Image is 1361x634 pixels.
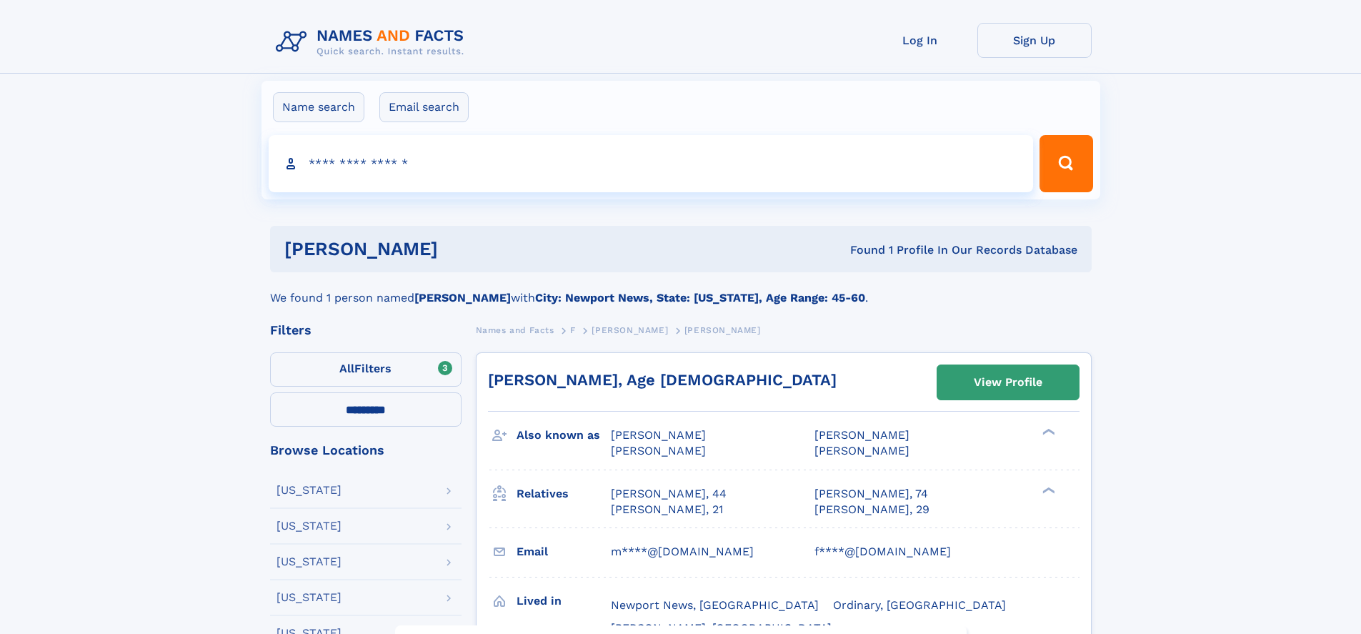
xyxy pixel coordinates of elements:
[937,365,1079,400] a: View Profile
[517,540,611,564] h3: Email
[488,371,837,389] a: [PERSON_NAME], Age [DEMOGRAPHIC_DATA]
[476,321,554,339] a: Names and Facts
[276,592,342,603] div: [US_STATE]
[1040,135,1092,192] button: Search Button
[570,325,576,335] span: F
[276,520,342,532] div: [US_STATE]
[1039,485,1056,495] div: ❯
[517,482,611,506] h3: Relatives
[535,291,865,304] b: City: Newport News, State: [US_STATE], Age Range: 45-60
[611,502,723,517] a: [PERSON_NAME], 21
[833,598,1006,612] span: Ordinary, [GEOGRAPHIC_DATA]
[814,486,928,502] a: [PERSON_NAME], 74
[570,321,576,339] a: F
[517,423,611,447] h3: Also known as
[611,444,706,457] span: [PERSON_NAME]
[270,272,1092,307] div: We found 1 person named with .
[592,325,668,335] span: [PERSON_NAME]
[814,444,909,457] span: [PERSON_NAME]
[276,485,342,496] div: [US_STATE]
[611,428,706,442] span: [PERSON_NAME]
[273,92,364,122] label: Name search
[611,486,727,502] a: [PERSON_NAME], 44
[611,598,819,612] span: Newport News, [GEOGRAPHIC_DATA]
[814,502,929,517] a: [PERSON_NAME], 29
[270,23,476,61] img: Logo Names and Facts
[414,291,511,304] b: [PERSON_NAME]
[339,362,354,375] span: All
[1039,427,1056,437] div: ❯
[517,589,611,613] h3: Lived in
[977,23,1092,58] a: Sign Up
[379,92,469,122] label: Email search
[284,240,644,258] h1: [PERSON_NAME]
[684,325,761,335] span: [PERSON_NAME]
[269,135,1034,192] input: search input
[974,366,1042,399] div: View Profile
[276,556,342,568] div: [US_STATE]
[592,321,668,339] a: [PERSON_NAME]
[270,324,462,337] div: Filters
[270,444,462,457] div: Browse Locations
[814,428,909,442] span: [PERSON_NAME]
[644,242,1077,258] div: Found 1 Profile In Our Records Database
[863,23,977,58] a: Log In
[270,352,462,387] label: Filters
